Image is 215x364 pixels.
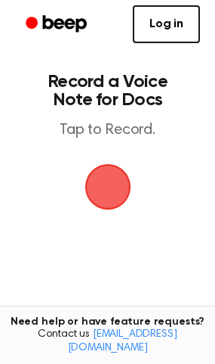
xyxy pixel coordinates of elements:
img: Beep Logo [85,164,131,210]
a: [EMAIL_ADDRESS][DOMAIN_NAME] [68,329,177,353]
a: Beep [15,10,100,39]
span: Contact us [9,328,206,355]
h1: Record a Voice Note for Docs [27,73,188,109]
a: Log in [133,5,200,43]
p: Tap to Record. [27,121,188,140]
